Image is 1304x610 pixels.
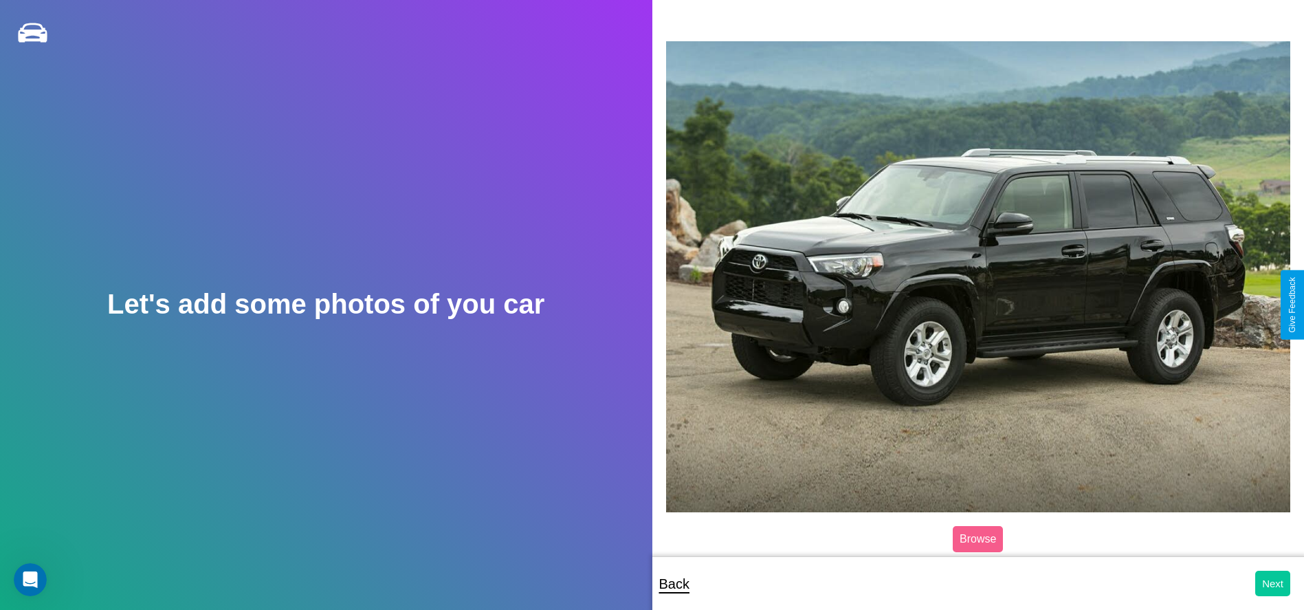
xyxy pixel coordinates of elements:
button: Next [1255,571,1290,596]
iframe: Intercom live chat [14,563,47,596]
h2: Let's add some photos of you car [107,289,544,320]
div: Give Feedback [1288,277,1297,333]
label: Browse [953,526,1003,552]
p: Back [659,571,689,596]
img: posted [666,41,1291,512]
